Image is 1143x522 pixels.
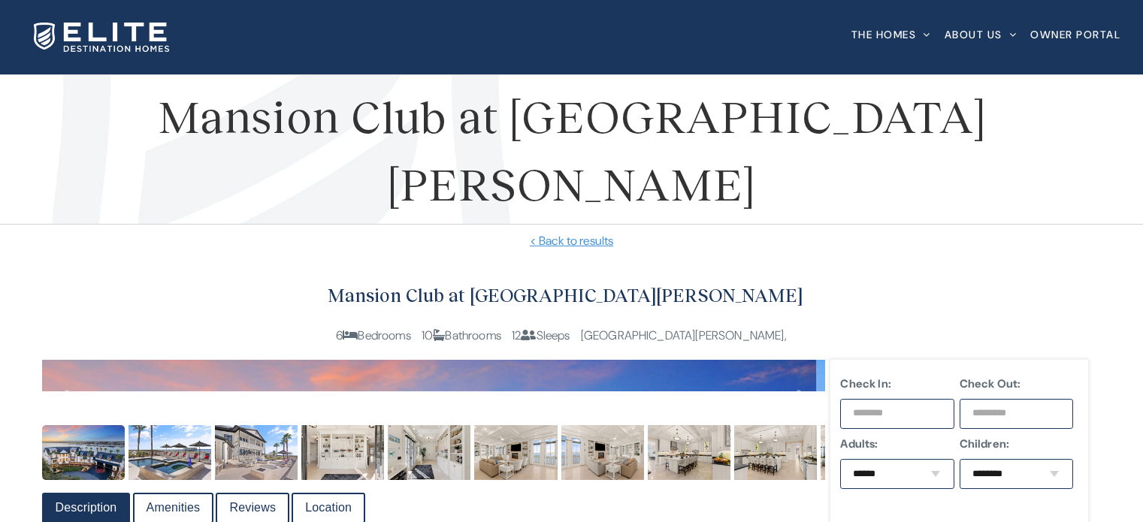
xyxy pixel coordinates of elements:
h1: Mansion Club at [GEOGRAPHIC_DATA][PERSON_NAME] [23,82,1120,217]
label: Adults: [840,435,954,453]
a: Description [44,494,129,522]
label: Children: [960,435,1074,453]
a: The Homes [851,4,931,65]
nav: Main Menu [851,4,1121,65]
label: Check Out: [960,375,1074,393]
img: b8f970f0-dfcf-40f5-83a7-c365af27ab9b [648,425,730,480]
img: 727cbb45-ae02-436b-aac5-df1bd2f99229 [129,425,211,480]
a: Reviews [217,494,288,522]
label: Check In: [840,375,954,393]
img: 2178cd02-e76e-444c-a353-c899d2a326e9 [388,425,470,480]
img: 6a616285-9162-4ac4-9989-aef696c90d43 [561,425,644,480]
img: 9c4e2973-46a2-4d67-83b4-c760655847e3 [215,425,298,480]
span: 12 Sleeps [512,327,570,343]
span: 6 Bedrooms [336,327,411,343]
img: 7ce2da2a-9a9b-418d-b7f4-53f5f5551323 [474,425,557,480]
a: Location [293,494,364,522]
img: Elite Destination Homes Logo [34,23,169,52]
span: [GEOGRAPHIC_DATA][PERSON_NAME], [581,327,787,343]
img: a2b96d31-8aa9-4d8f-bc31-f36a39cc09e6 [821,425,903,480]
span: Owner Portal [1030,29,1120,40]
a: Amenities [135,494,213,522]
a: < Back to results [23,232,1120,250]
img: 1fd94c83-1c09-4eb0-a1ae-6b0d4eaa9951 [42,425,125,480]
h2: Mansion Club at [GEOGRAPHIC_DATA][PERSON_NAME] [42,280,1089,311]
span: 10 Bathrooms [422,327,501,343]
span: About Us [945,29,1002,40]
a: Owner Portal [1030,4,1120,65]
a: About Us [945,4,1018,65]
span: The Homes [851,29,917,40]
img: 1ed15051-3903-4f58-b85d-1f9185985a88 [301,425,384,480]
img: dcb12557-20c0-413d-8d38-c3d82b2a8350 [734,425,817,480]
